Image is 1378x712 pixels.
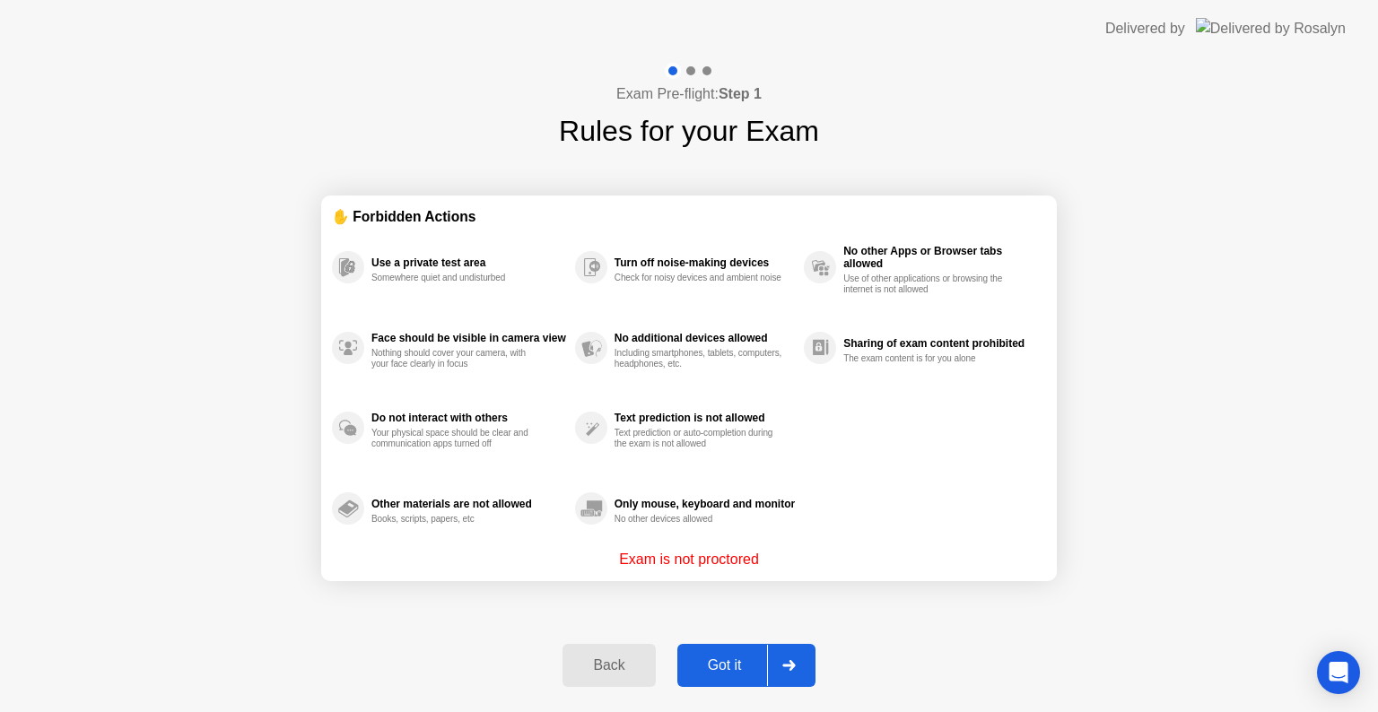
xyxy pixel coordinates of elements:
div: Sharing of exam content prohibited [843,337,1037,350]
div: Got it [683,657,767,673]
div: Only mouse, keyboard and monitor [615,498,795,510]
b: Step 1 [719,86,762,101]
div: No other Apps or Browser tabs allowed [843,245,1037,270]
button: Got it [677,644,815,687]
div: The exam content is for you alone [843,353,1013,364]
div: Do not interact with others [371,412,566,424]
img: Delivered by Rosalyn [1196,18,1346,39]
div: No additional devices allowed [615,332,795,344]
div: Books, scripts, papers, etc [371,514,541,525]
h4: Exam Pre-flight: [616,83,762,105]
div: Your physical space should be clear and communication apps turned off [371,428,541,449]
div: Text prediction is not allowed [615,412,795,424]
div: Back [568,657,650,673]
div: Text prediction or auto-completion during the exam is not allowed [615,428,784,449]
div: Delivered by [1105,18,1185,39]
div: ✋ Forbidden Actions [332,206,1046,227]
div: Including smartphones, tablets, computers, headphones, etc. [615,348,784,369]
div: Somewhere quiet and undisturbed [371,273,541,283]
h1: Rules for your Exam [559,109,819,152]
div: Use a private test area [371,256,566,269]
div: Turn off noise-making devices [615,256,795,269]
div: No other devices allowed [615,514,784,525]
div: Check for noisy devices and ambient noise [615,273,784,283]
div: Face should be visible in camera view [371,332,566,344]
p: Exam is not proctored [619,549,759,570]
button: Back [563,644,655,687]
div: Open Intercom Messenger [1317,651,1360,694]
div: Other materials are not allowed [371,498,566,510]
div: Use of other applications or browsing the internet is not allowed [843,274,1013,295]
div: Nothing should cover your camera, with your face clearly in focus [371,348,541,369]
